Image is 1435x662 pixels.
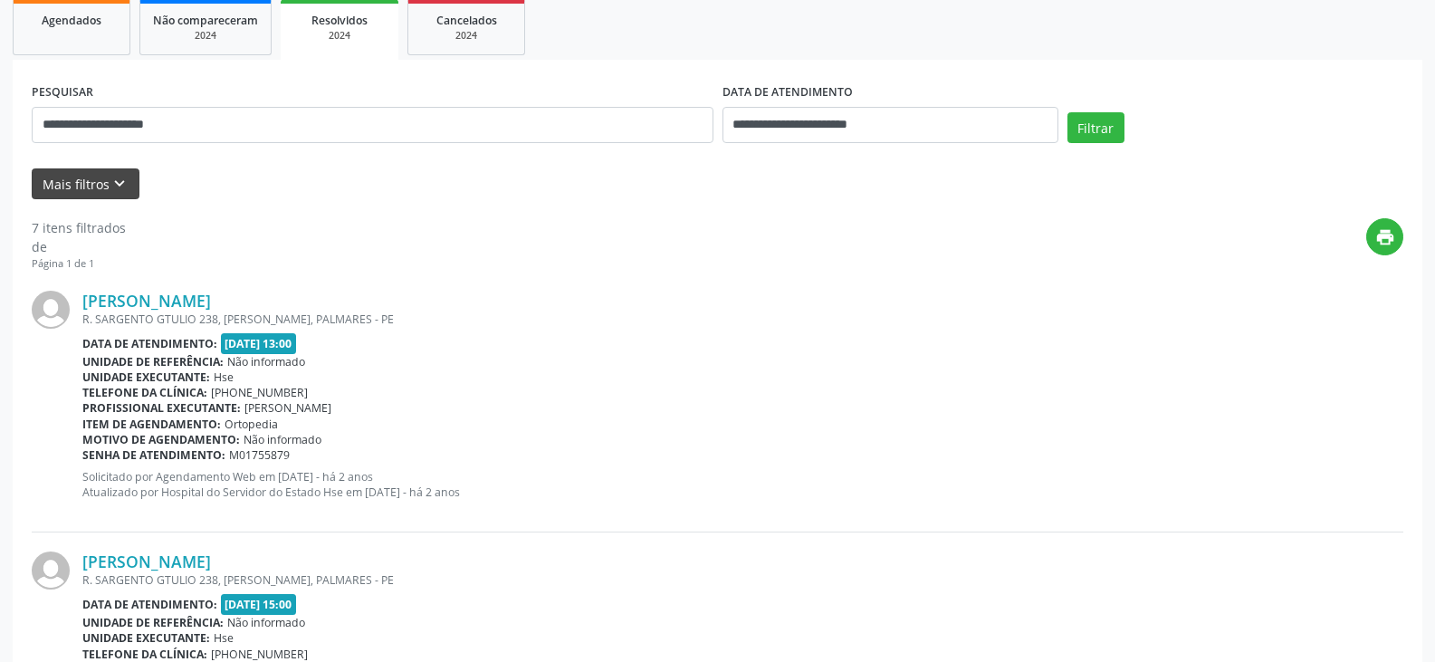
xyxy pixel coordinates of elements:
span: [PHONE_NUMBER] [211,385,308,400]
b: Item de agendamento: [82,417,221,432]
span: Não informado [227,354,305,369]
a: [PERSON_NAME] [82,552,211,571]
div: R. SARGENTO GTULIO 238, [PERSON_NAME], PALMARES - PE [82,572,1403,588]
b: Unidade executante: [82,630,210,646]
span: [DATE] 13:00 [221,333,297,354]
div: 2024 [153,29,258,43]
b: Telefone da clínica: [82,647,207,662]
div: Página 1 de 1 [32,256,126,272]
p: Solicitado por Agendamento Web em [DATE] - há 2 anos Atualizado por Hospital do Servidor do Estad... [82,469,1403,500]
div: 7 itens filtrados [32,218,126,237]
b: Unidade executante: [82,369,210,385]
span: [DATE] 15:00 [221,594,297,615]
button: print [1366,218,1403,255]
i: print [1375,227,1395,247]
b: Profissional executante: [82,400,241,416]
span: Cancelados [436,13,497,28]
i: keyboard_arrow_down [110,174,129,194]
span: Hse [214,369,234,385]
b: Telefone da clínica: [82,385,207,400]
span: [PERSON_NAME] [244,400,331,416]
span: Resolvidos [311,13,368,28]
b: Data de atendimento: [82,597,217,612]
div: 2024 [293,29,386,43]
div: 2024 [421,29,512,43]
img: img [32,291,70,329]
span: Não informado [227,615,305,630]
label: PESQUISAR [32,79,93,107]
span: [PHONE_NUMBER] [211,647,308,662]
div: de [32,237,126,256]
span: Ortopedia [225,417,278,432]
b: Senha de atendimento: [82,447,225,463]
button: Mais filtroskeyboard_arrow_down [32,168,139,200]
span: Hse [214,630,234,646]
span: M01755879 [229,447,290,463]
b: Unidade de referência: [82,615,224,630]
span: Não compareceram [153,13,258,28]
div: R. SARGENTO GTULIO 238, [PERSON_NAME], PALMARES - PE [82,312,1403,327]
b: Unidade de referência: [82,354,224,369]
span: Agendados [42,13,101,28]
button: Filtrar [1067,112,1124,143]
span: Não informado [244,432,321,447]
img: img [32,552,70,590]
b: Motivo de agendamento: [82,432,240,447]
a: [PERSON_NAME] [82,291,211,311]
b: Data de atendimento: [82,336,217,351]
label: DATA DE ATENDIMENTO [722,79,853,107]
